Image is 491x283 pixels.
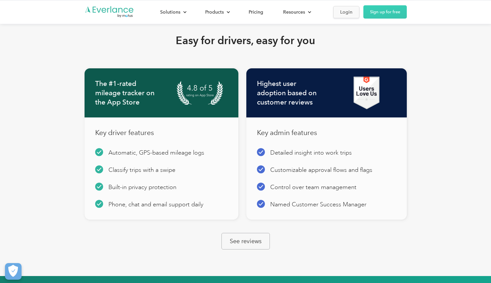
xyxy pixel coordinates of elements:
a: The #1-rated mileage tracker on the App StoreKey driver featuresAutomatic, GPS-based mileage logs... [85,68,238,220]
a: Highest user adoption based on customer reviewsKey admin featuresDetailed insight into work trips... [246,68,407,220]
input: Submit [49,39,82,53]
p: Built-in privacy protection [108,182,176,192]
div: Resources [283,8,305,16]
h3: The #1-rated mileage tracker on the App Store [95,71,156,115]
p: Named Customer Success Manager [270,200,366,209]
a: See reviews [221,233,270,249]
p: Key admin features [257,128,317,137]
a: Pricing [242,6,270,18]
h3: Highest user adoption based on customer reviews [257,71,321,115]
div: Resources [276,6,317,18]
p: Automatic, GPS-based mileage logs [108,148,204,157]
div: Products [205,8,224,16]
p: Control over team management [270,182,356,192]
a: Sign up for free [363,5,407,19]
a: Login [333,6,359,18]
div: Solutions [160,8,180,16]
div: Products [199,6,235,18]
h2: Easy for drivers, easy for you [176,34,315,47]
p: Detailed insight into work trips [270,148,352,157]
p: Phone, chat and email support daily [108,200,203,209]
div: Solutions [153,6,192,18]
div: Login [340,8,352,16]
a: Go to homepage [85,6,134,18]
p: Classify trips with a swipe [108,165,175,175]
p: Key driver features [95,128,154,137]
div: See reviews [230,237,262,245]
div: Pricing [249,8,263,16]
p: Customizable approval flows and flags [270,165,372,175]
button: Cookies Settings [5,263,22,280]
